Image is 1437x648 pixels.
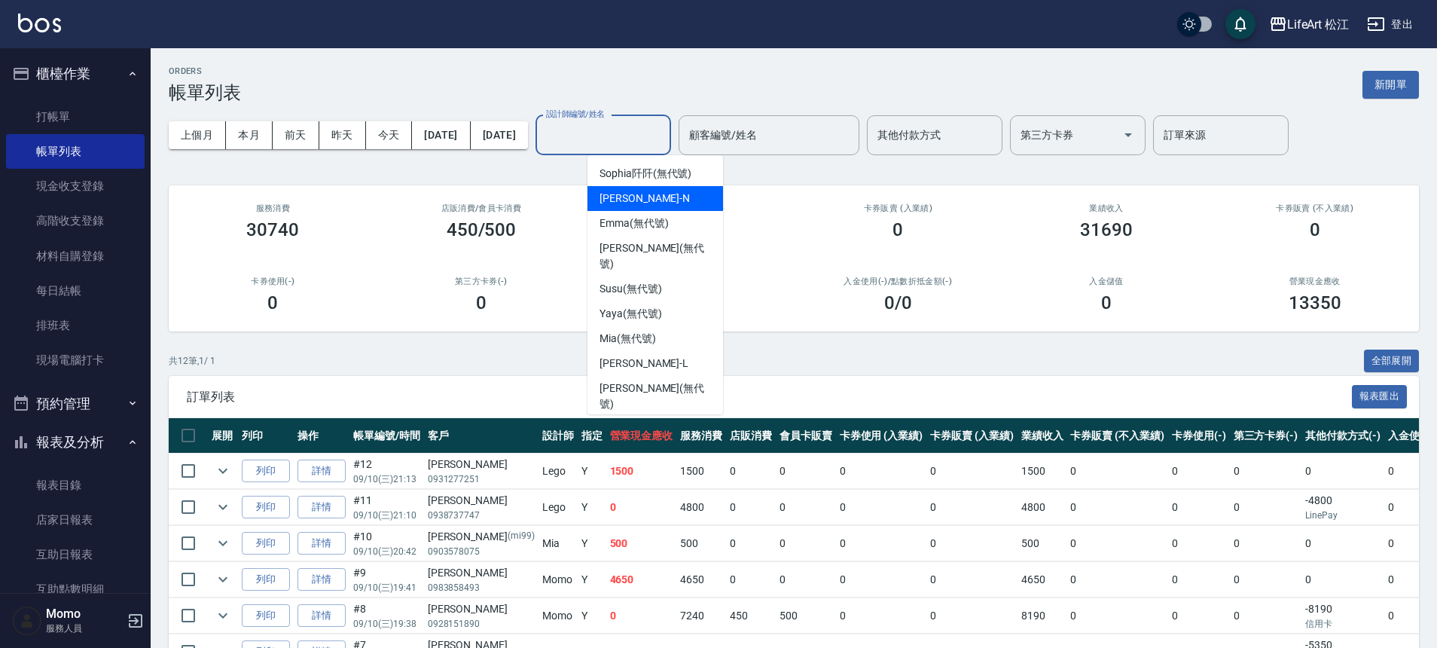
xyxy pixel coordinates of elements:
[1305,617,1381,631] p: 信用卡
[926,454,1017,489] td: 0
[1301,598,1384,634] td: -8190
[1230,490,1302,525] td: 0
[726,526,776,561] td: 0
[353,617,420,631] p: 09/10 (三) 19:38
[428,545,535,558] p: 0903578075
[242,568,290,591] button: 列印
[578,598,606,634] td: Y
[353,509,420,522] p: 09/10 (三) 21:10
[246,219,299,240] h3: 30740
[6,343,145,377] a: 現場電腦打卡
[1021,203,1193,213] h2: 業績收入
[578,454,606,489] td: Y
[428,565,535,581] div: [PERSON_NAME]
[366,121,413,149] button: 今天
[46,607,123,622] h5: Momo
[606,418,677,454] th: 營業現金應收
[812,203,984,213] h2: 卡券販賣 (入業績)
[1017,526,1067,561] td: 500
[836,598,927,634] td: 0
[600,166,691,182] span: Sophia阡阡 (無代號)
[1225,9,1255,39] button: save
[169,121,226,149] button: 上個月
[600,331,656,347] span: Mia (無代號)
[836,562,927,598] td: 0
[578,526,606,561] td: Y
[6,537,145,572] a: 互助日報表
[600,191,690,206] span: [PERSON_NAME] -N
[1168,526,1230,561] td: 0
[538,490,578,525] td: Lego
[1230,562,1302,598] td: 0
[242,496,290,519] button: 列印
[169,354,215,368] p: 共 12 筆, 1 / 1
[1362,77,1419,91] a: 新開單
[424,418,538,454] th: 客戶
[578,490,606,525] td: Y
[538,526,578,561] td: Mia
[726,490,776,525] td: 0
[1168,418,1230,454] th: 卡券使用(-)
[242,604,290,628] button: 列印
[1168,454,1230,489] td: 0
[1301,562,1384,598] td: 0
[1263,9,1356,40] button: LifeArt 松江
[1230,454,1302,489] td: 0
[1116,123,1140,147] button: Open
[606,526,677,561] td: 500
[428,617,535,631] p: 0928151890
[538,418,578,454] th: 設計師
[1362,71,1419,99] button: 新開單
[1305,509,1381,522] p: LinePay
[242,460,290,483] button: 列印
[726,562,776,598] td: 0
[1017,454,1067,489] td: 1500
[1301,418,1384,454] th: 其他付款方式(-)
[1228,203,1401,213] h2: 卡券販賣 (不入業績)
[212,496,234,518] button: expand row
[578,418,606,454] th: 指定
[297,568,346,591] a: 詳情
[676,526,726,561] td: 500
[676,490,726,525] td: 4800
[412,121,470,149] button: [DATE]
[926,562,1017,598] td: 0
[926,490,1017,525] td: 0
[600,356,688,371] span: [PERSON_NAME] -L
[349,418,424,454] th: 帳單編號/時間
[294,418,349,454] th: 操作
[1066,490,1167,525] td: 0
[1017,418,1067,454] th: 業績收入
[1230,418,1302,454] th: 第三方卡券(-)
[538,598,578,634] td: Momo
[428,601,535,617] div: [PERSON_NAME]
[776,562,836,598] td: 0
[6,308,145,343] a: 排班表
[726,598,776,634] td: 450
[6,384,145,423] button: 預約管理
[297,496,346,519] a: 詳情
[476,292,487,313] h3: 0
[212,532,234,555] button: expand row
[676,598,726,634] td: 7240
[726,454,776,489] td: 0
[349,526,424,561] td: #10
[226,121,273,149] button: 本月
[600,215,669,231] span: Emma (無代號)
[428,581,535,595] p: 0983858493
[600,240,711,272] span: [PERSON_NAME] (無代號)
[676,562,726,598] td: 4650
[349,454,424,489] td: #12
[428,529,535,545] div: [PERSON_NAME]
[18,14,61,32] img: Logo
[395,203,568,213] h2: 店販消費 /會員卡消費
[1066,418,1167,454] th: 卡券販賣 (不入業績)
[1168,598,1230,634] td: 0
[1301,454,1384,489] td: 0
[6,203,145,238] a: 高階收支登錄
[212,568,234,591] button: expand row
[836,418,927,454] th: 卡券使用 (入業績)
[1066,598,1167,634] td: 0
[926,598,1017,634] td: 0
[836,490,927,525] td: 0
